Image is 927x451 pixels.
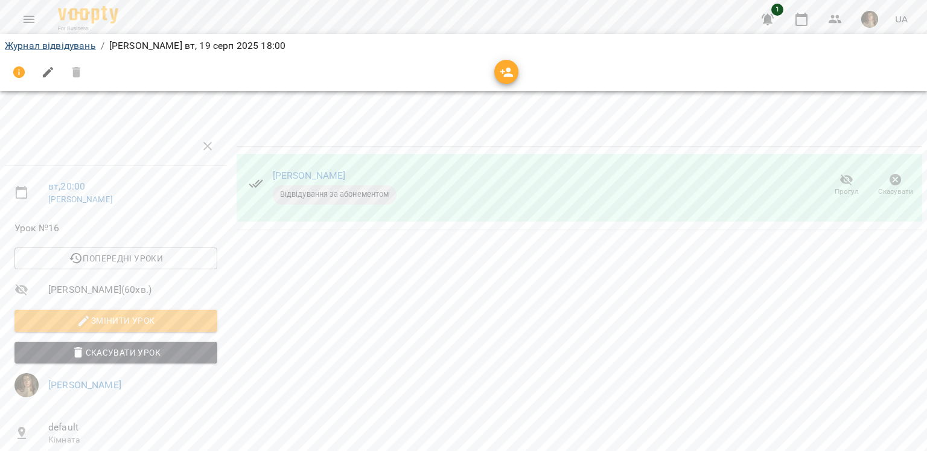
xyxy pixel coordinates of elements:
[109,39,285,53] p: [PERSON_NAME] вт, 19 серп 2025 18:00
[14,5,43,34] button: Menu
[58,25,118,33] span: For Business
[878,187,913,197] span: Скасувати
[24,251,208,266] span: Попередні уроки
[48,434,217,446] p: Кімната
[48,181,85,192] a: вт , 20:00
[14,342,217,363] button: Скасувати Урок
[48,283,217,297] span: [PERSON_NAME] ( 60 хв. )
[24,345,208,360] span: Скасувати Урок
[890,8,913,30] button: UA
[5,39,922,53] nav: breadcrumb
[24,313,208,328] span: Змінити урок
[14,373,39,397] img: 50f3ef4f2c2f2a30daebcf7f651be3d9.jpg
[273,170,346,181] a: [PERSON_NAME]
[58,6,118,24] img: Voopty Logo
[861,11,878,28] img: 50f3ef4f2c2f2a30daebcf7f651be3d9.jpg
[273,189,397,200] span: Відвідування за абонементом
[835,187,859,197] span: Прогул
[48,379,121,391] a: [PERSON_NAME]
[14,310,217,331] button: Змінити урок
[48,420,217,435] span: default
[871,168,920,202] button: Скасувати
[5,40,96,51] a: Журнал відвідувань
[101,39,104,53] li: /
[14,248,217,269] button: Попередні уроки
[822,168,871,202] button: Прогул
[895,13,908,25] span: UA
[14,221,217,235] span: Урок №16
[48,194,113,204] a: [PERSON_NAME]
[771,4,783,16] span: 1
